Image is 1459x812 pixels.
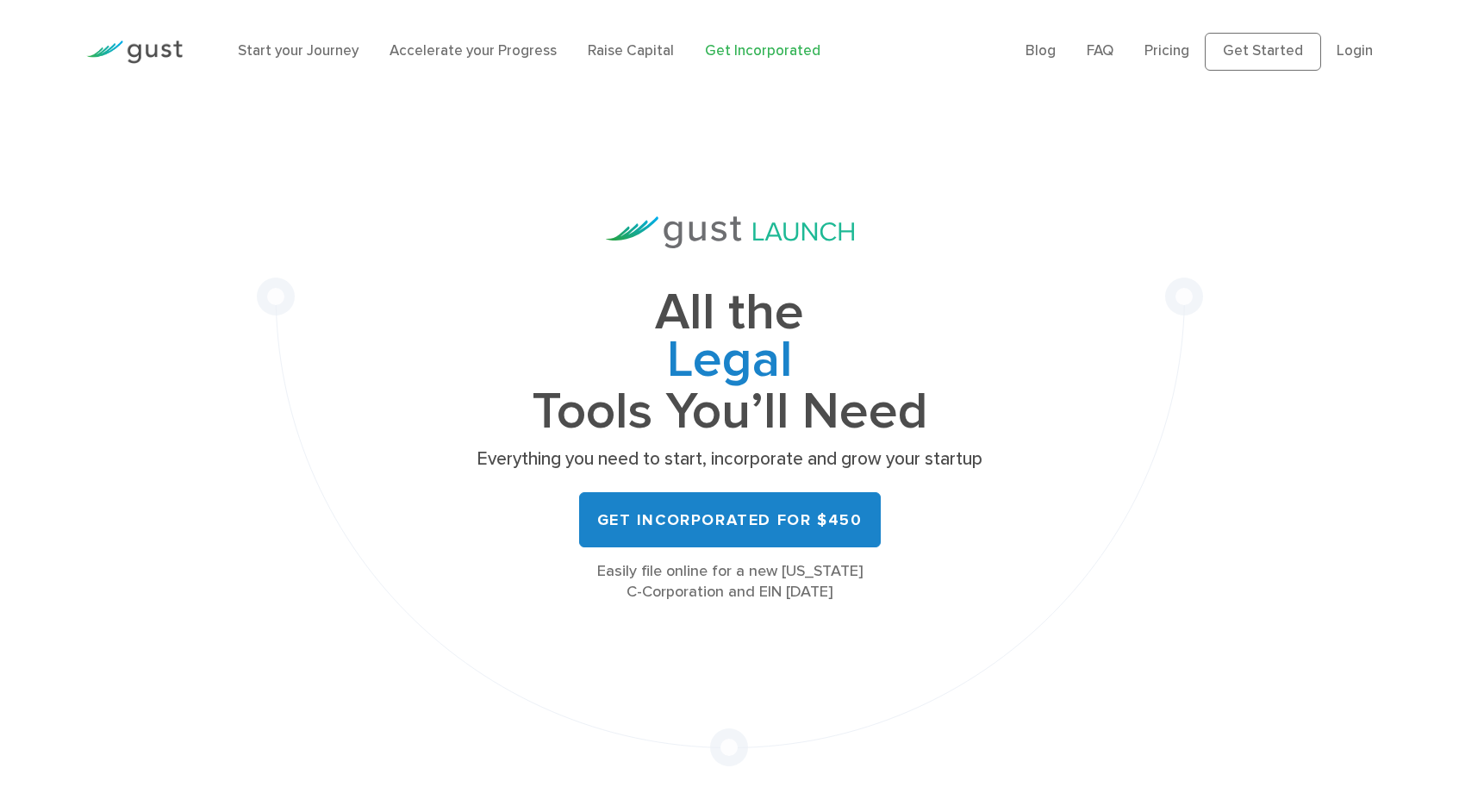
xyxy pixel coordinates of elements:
[588,42,674,59] a: Raise Capital
[238,42,359,59] a: Start your Journey
[471,447,988,472] p: Everything you need to start, incorporate and grow your startup
[471,290,988,435] h1: All the Tools You’ll Need
[579,492,881,547] a: Get Incorporated for $450
[471,337,988,389] span: Cap Table
[1144,42,1189,59] a: Pricing
[390,42,557,59] a: Accelerate your Progress
[1337,42,1373,59] a: Login
[606,216,854,248] img: Gust Launch Logo
[86,41,183,64] img: Gust Logo
[1087,42,1113,59] a: FAQ
[705,42,820,59] a: Get Incorporated
[471,561,988,603] div: Easily file online for a new [US_STATE] C-Corporation and EIN [DATE]
[1026,42,1056,59] a: Blog
[1205,33,1321,71] a: Get Started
